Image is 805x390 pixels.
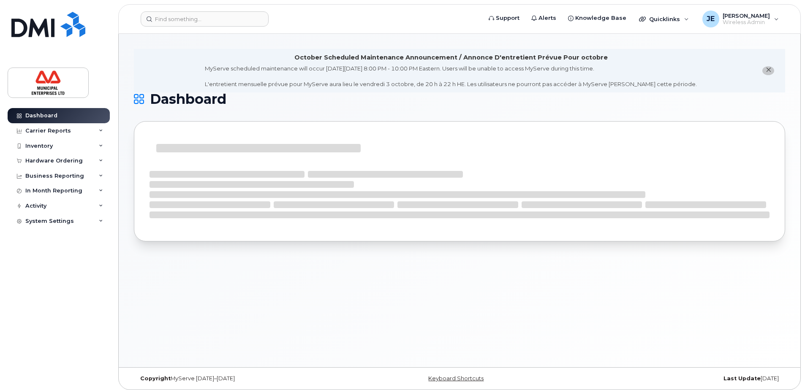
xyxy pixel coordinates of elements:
[134,375,351,382] div: MyServe [DATE]–[DATE]
[568,375,785,382] div: [DATE]
[140,375,171,382] strong: Copyright
[762,66,774,75] button: close notification
[723,375,761,382] strong: Last Update
[205,65,697,88] div: MyServe scheduled maintenance will occur [DATE][DATE] 8:00 PM - 10:00 PM Eastern. Users will be u...
[150,93,226,106] span: Dashboard
[294,53,608,62] div: October Scheduled Maintenance Announcement / Annonce D'entretient Prévue Pour octobre
[428,375,484,382] a: Keyboard Shortcuts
